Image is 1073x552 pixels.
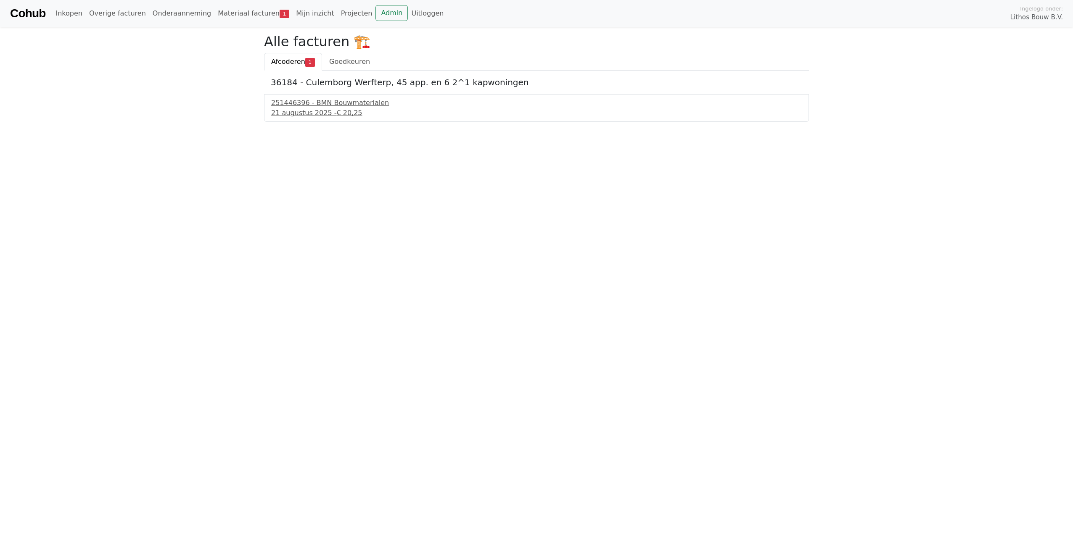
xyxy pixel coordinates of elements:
a: Uitloggen [408,5,447,22]
h2: Alle facturen 🏗️ [264,34,809,50]
a: Goedkeuren [322,53,377,71]
a: Cohub [10,3,45,24]
a: Afcoderen1 [264,53,322,71]
span: 1 [280,10,289,18]
span: Ingelogd onder: [1020,5,1063,13]
a: Mijn inzicht [293,5,338,22]
div: 21 augustus 2025 - [271,108,802,118]
span: Goedkeuren [329,58,370,66]
a: Overige facturen [86,5,149,22]
h5: 36184 - Culemborg Werfterp, 45 app. en 6 2^1 kapwoningen [271,77,802,87]
a: Admin [375,5,408,21]
a: Onderaanneming [149,5,214,22]
span: € 20,25 [336,109,362,117]
a: Materiaal facturen1 [214,5,293,22]
span: Lithos Bouw B.V. [1010,13,1063,22]
a: Projecten [338,5,376,22]
a: Inkopen [52,5,85,22]
div: 251446396 - BMN Bouwmaterialen [271,98,802,108]
a: 251446396 - BMN Bouwmaterialen21 augustus 2025 -€ 20,25 [271,98,802,118]
span: Afcoderen [271,58,305,66]
span: 1 [305,58,315,66]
